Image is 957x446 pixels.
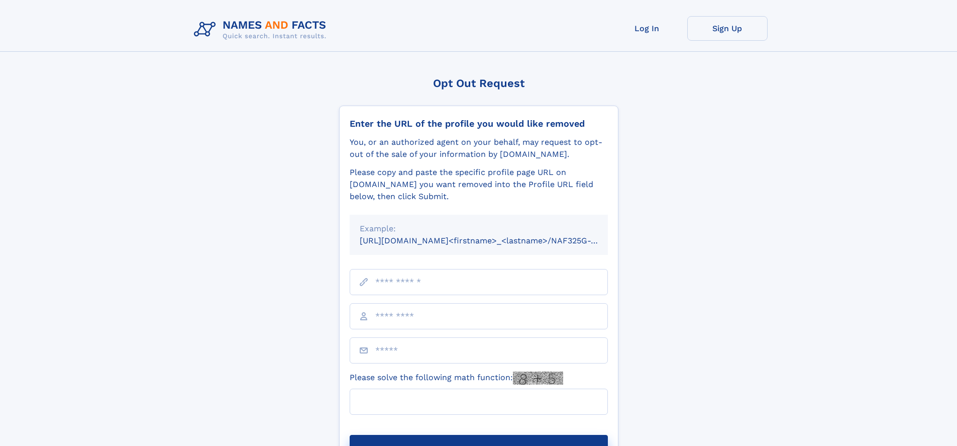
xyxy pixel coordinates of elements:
[607,16,687,41] a: Log In
[350,372,563,385] label: Please solve the following math function:
[190,16,335,43] img: Logo Names and Facts
[350,166,608,203] div: Please copy and paste the specific profile page URL on [DOMAIN_NAME] you want removed into the Pr...
[350,136,608,160] div: You, or an authorized agent on your behalf, may request to opt-out of the sale of your informatio...
[360,223,598,235] div: Example:
[687,16,768,41] a: Sign Up
[339,77,618,90] div: Opt Out Request
[350,118,608,129] div: Enter the URL of the profile you would like removed
[360,236,627,245] small: [URL][DOMAIN_NAME]<firstname>_<lastname>/NAF325G-xxxxxxxx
